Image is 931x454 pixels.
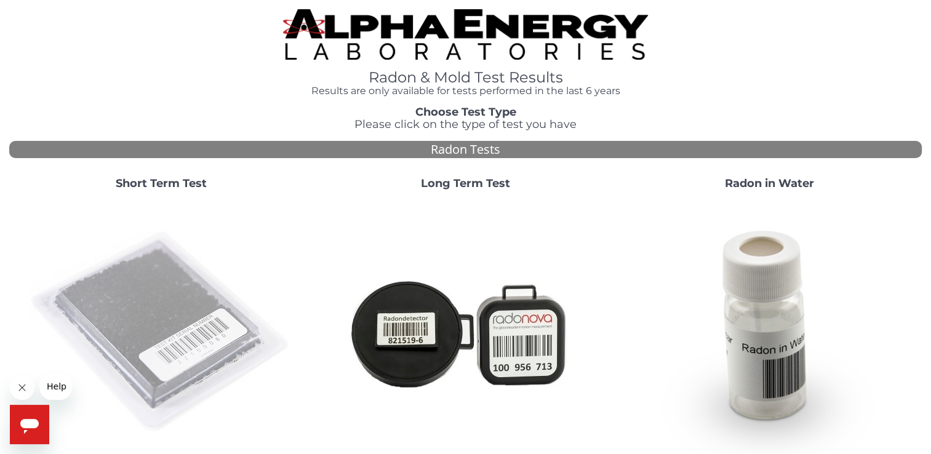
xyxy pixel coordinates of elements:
[283,86,648,97] h4: Results are only available for tests performed in the last 6 years
[415,105,516,119] strong: Choose Test Type
[39,373,72,400] iframe: Message from company
[9,141,922,159] div: Radon Tests
[10,405,49,444] iframe: Button to launch messaging window
[354,117,577,131] span: Please click on the type of test you have
[283,9,648,60] img: TightCrop.jpg
[421,177,510,190] strong: Long Term Test
[10,375,34,400] iframe: Close message
[725,177,814,190] strong: Radon in Water
[283,70,648,86] h1: Radon & Mold Test Results
[116,177,207,190] strong: Short Term Test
